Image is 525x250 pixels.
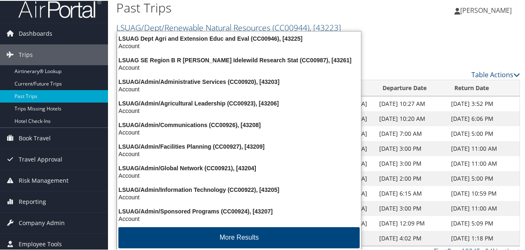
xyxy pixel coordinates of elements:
[112,193,366,200] div: Account
[447,170,520,185] td: [DATE] 5:00 PM
[375,140,447,155] td: [DATE] 3:00 PM
[112,207,366,214] div: LSUAG/Admin/Sponsored Programs (CC00924), [43207]
[112,63,366,71] div: Account
[112,77,366,85] div: LSUAG/Admin/Administrative Services (CC00920), [43203]
[447,79,520,96] th: Return Date: activate to sort column ascending
[447,125,520,140] td: [DATE] 5:00 PM
[112,56,366,63] div: LSUAG SE Region B R [PERSON_NAME] Idelewild Research Stat (CC00987), [43261]
[19,22,52,43] span: Dashboards
[112,150,366,157] div: Account
[460,5,512,14] span: [PERSON_NAME]
[375,170,447,185] td: [DATE] 2:00 PM
[112,142,366,150] div: LSUAG/Admin/Facilities Planning (CC00927), [43209]
[447,155,520,170] td: [DATE] 11:00 AM
[112,34,366,42] div: LSUAG Dept Agri and Extension Educ and Eval (CC00946), [43225]
[447,185,520,200] td: [DATE] 10:59 PM
[19,191,46,211] span: Reporting
[112,42,366,49] div: Account
[447,96,520,110] td: [DATE] 3:52 PM
[447,200,520,215] td: [DATE] 11:00 AM
[112,171,366,179] div: Account
[447,110,520,125] td: [DATE] 6:06 PM
[375,110,447,125] td: [DATE] 10:20 AM
[375,79,447,96] th: Departure Date: activate to sort column ascending
[112,85,366,92] div: Account
[112,214,366,222] div: Account
[447,230,520,245] td: [DATE] 1:18 PM
[116,21,341,32] a: LSUAG/Dept/Renewable Natural Resources
[375,96,447,110] td: [DATE] 10:27 AM
[19,169,69,190] span: Risk Management
[112,120,366,128] div: LSUAG/Admin/Communications (CC00926), [43208]
[112,99,366,106] div: LSUAG/Admin/Agricultural Leadership (CC00923), [43206]
[375,185,447,200] td: [DATE] 6:15 AM
[19,212,65,233] span: Company Admin
[118,226,360,248] button: More Results
[375,125,447,140] td: [DATE] 7:00 AM
[19,148,62,169] span: Travel Approval
[19,44,33,64] span: Trips
[447,140,520,155] td: [DATE] 11:00 AM
[471,69,520,78] a: Table Actions
[375,230,447,245] td: [DATE] 4:02 PM
[375,200,447,215] td: [DATE] 3:00 PM
[112,128,366,135] div: Account
[112,185,366,193] div: LSUAG/Admin/Information Technology (CC00922), [43205]
[447,215,520,230] td: [DATE] 5:09 PM
[19,127,51,148] span: Book Travel
[112,106,366,114] div: Account
[375,155,447,170] td: [DATE] 3:00 PM
[375,215,447,230] td: [DATE] 12:09 PM
[112,164,366,171] div: LSUAG/Admin/Global Network (CC00921), [43204]
[272,21,309,32] span: ( CC00944 )
[309,21,341,32] span: , [ 43223 ]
